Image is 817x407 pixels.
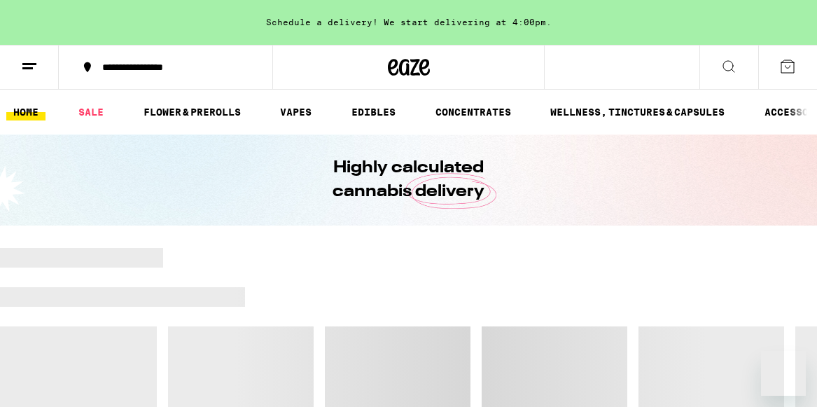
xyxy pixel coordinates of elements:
a: VAPES [273,104,319,120]
a: WELLNESS, TINCTURES & CAPSULES [543,104,732,120]
a: EDIBLES [344,104,403,120]
a: SALE [71,104,111,120]
a: HOME [6,104,46,120]
a: FLOWER & PREROLLS [137,104,248,120]
h1: Highly calculated cannabis delivery [293,156,524,204]
iframe: Button to launch messaging window [761,351,806,396]
a: CONCENTRATES [428,104,518,120]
